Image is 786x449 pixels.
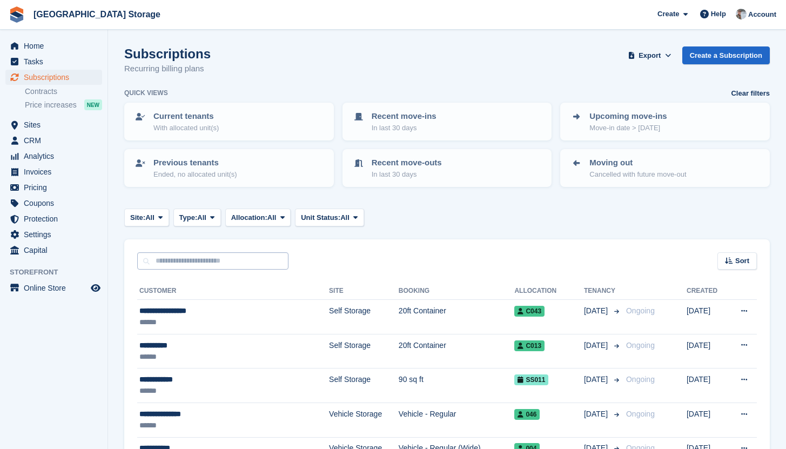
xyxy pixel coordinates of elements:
th: Allocation [514,283,584,300]
a: Previous tenants Ended, no allocated unit(s) [125,150,333,186]
p: Recent move-outs [372,157,442,169]
img: Will Strivens [736,9,747,19]
a: menu [5,54,102,69]
a: menu [5,243,102,258]
span: C043 [514,306,545,317]
a: menu [5,70,102,85]
span: [DATE] [584,374,610,385]
a: Recent move-outs In last 30 days [344,150,551,186]
a: Recent move-ins In last 30 days [344,104,551,139]
p: Move-in date > [DATE] [589,123,667,133]
span: Sites [24,117,89,132]
span: All [197,212,206,223]
a: Price increases NEW [25,99,102,111]
a: Moving out Cancelled with future move-out [561,150,769,186]
th: Booking [399,283,515,300]
button: Unit Status: All [295,209,364,226]
span: [DATE] [584,340,610,351]
td: 20ft Container [399,334,515,368]
span: Analytics [24,149,89,164]
td: Vehicle - Regular [399,403,515,437]
a: Preview store [89,282,102,294]
span: Home [24,38,89,53]
a: menu [5,211,102,226]
span: Ongoing [626,410,655,418]
p: Cancelled with future move-out [589,169,686,180]
td: Vehicle Storage [329,403,399,437]
span: [DATE] [584,305,610,317]
p: In last 30 days [372,123,436,133]
th: Site [329,283,399,300]
span: Subscriptions [24,70,89,85]
span: Ongoing [626,375,655,384]
a: Upcoming move-ins Move-in date > [DATE] [561,104,769,139]
span: Create [657,9,679,19]
span: Settings [24,227,89,242]
th: Created [687,283,727,300]
button: Type: All [173,209,221,226]
span: All [145,212,154,223]
button: Site: All [124,209,169,226]
p: Ended, no allocated unit(s) [153,169,237,180]
td: 20ft Container [399,300,515,334]
span: Protection [24,211,89,226]
span: Capital [24,243,89,258]
a: Contracts [25,86,102,97]
td: Self Storage [329,300,399,334]
h1: Subscriptions [124,46,211,61]
img: stora-icon-8386f47178a22dfd0bd8f6a31ec36ba5ce8667c1dd55bd0f319d3a0aa187defe.svg [9,6,25,23]
a: [GEOGRAPHIC_DATA] Storage [29,5,165,23]
span: CRM [24,133,89,148]
a: menu [5,149,102,164]
p: In last 30 days [372,169,442,180]
td: [DATE] [687,403,727,437]
p: Moving out [589,157,686,169]
span: Unit Status: [301,212,340,223]
div: NEW [84,99,102,110]
h6: Quick views [124,88,168,98]
a: menu [5,180,102,195]
a: menu [5,117,102,132]
th: Tenancy [584,283,622,300]
a: menu [5,38,102,53]
span: All [267,212,277,223]
p: Recurring billing plans [124,63,211,75]
button: Export [626,46,674,64]
td: 90 sq ft [399,368,515,403]
button: Allocation: All [225,209,291,226]
span: 046 [514,409,540,420]
span: Invoices [24,164,89,179]
span: [DATE] [584,408,610,420]
span: All [340,212,350,223]
a: Create a Subscription [682,46,770,64]
span: Pricing [24,180,89,195]
a: Clear filters [731,88,770,99]
a: menu [5,196,102,211]
a: menu [5,227,102,242]
span: Account [748,9,776,20]
span: C013 [514,340,545,351]
p: Upcoming move-ins [589,110,667,123]
td: [DATE] [687,368,727,403]
td: Self Storage [329,334,399,368]
a: menu [5,280,102,296]
span: Help [711,9,726,19]
span: SS011 [514,374,548,385]
td: Self Storage [329,368,399,403]
a: Current tenants With allocated unit(s) [125,104,333,139]
span: Sort [735,256,749,266]
a: menu [5,164,102,179]
p: Previous tenants [153,157,237,169]
span: Tasks [24,54,89,69]
span: Site: [130,212,145,223]
p: Recent move-ins [372,110,436,123]
p: Current tenants [153,110,219,123]
span: Export [639,50,661,61]
span: Ongoing [626,306,655,315]
p: With allocated unit(s) [153,123,219,133]
th: Customer [137,283,329,300]
span: Ongoing [626,341,655,350]
a: menu [5,133,102,148]
td: [DATE] [687,334,727,368]
span: Allocation: [231,212,267,223]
